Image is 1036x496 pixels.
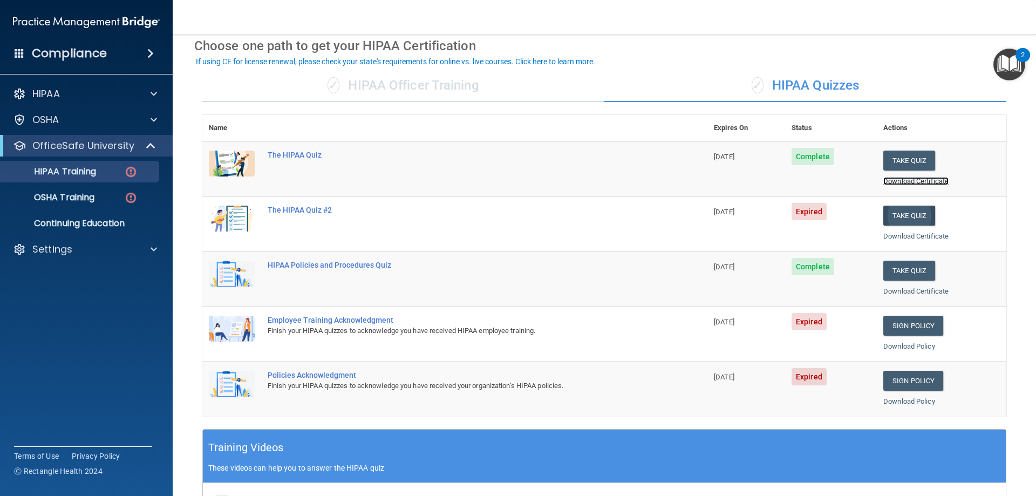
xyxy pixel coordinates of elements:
span: Complete [792,258,834,275]
th: Actions [877,115,1006,141]
button: Take Quiz [883,206,935,226]
div: HIPAA Officer Training [202,70,604,102]
p: OfficeSafe University [32,139,134,152]
button: Take Quiz [883,151,935,171]
a: Privacy Policy [72,451,120,461]
div: The HIPAA Quiz [268,151,653,159]
th: Name [202,115,261,141]
div: 2 [1021,55,1025,69]
th: Expires On [707,115,785,141]
img: danger-circle.6113f641.png [124,191,138,205]
span: ✓ [752,77,764,93]
div: Employee Training Acknowledgment [268,316,653,324]
a: Terms of Use [14,451,59,461]
span: [DATE] [714,263,734,271]
button: Open Resource Center, 2 new notifications [993,49,1025,80]
span: [DATE] [714,153,734,161]
a: HIPAA [13,87,157,100]
p: HIPAA Training [7,166,96,177]
img: danger-circle.6113f641.png [124,165,138,179]
a: Sign Policy [883,371,943,391]
a: Download Certificate [883,232,949,240]
a: Download Certificate [883,287,949,295]
a: Download Policy [883,397,935,405]
p: HIPAA [32,87,60,100]
h4: Compliance [32,46,107,61]
span: Complete [792,148,834,165]
p: Settings [32,243,72,256]
p: OSHA Training [7,192,94,203]
img: PMB logo [13,11,160,33]
span: [DATE] [714,318,734,326]
h5: Training Videos [208,438,284,457]
div: Policies Acknowledgment [268,371,653,379]
span: Ⓒ Rectangle Health 2024 [14,466,103,477]
a: Settings [13,243,157,256]
a: OfficeSafe University [13,139,156,152]
button: If using CE for license renewal, please check your state's requirements for online vs. live cours... [194,56,597,67]
th: Status [785,115,877,141]
span: [DATE] [714,208,734,216]
span: Expired [792,368,827,385]
a: OSHA [13,113,157,126]
a: Download Certificate [883,177,949,185]
div: HIPAA Policies and Procedures Quiz [268,261,653,269]
p: These videos can help you to answer the HIPAA quiz [208,464,1000,472]
iframe: Drift Widget Chat Controller [982,422,1023,463]
div: If using CE for license renewal, please check your state's requirements for online vs. live cours... [196,58,595,65]
div: HIPAA Quizzes [604,70,1006,102]
span: [DATE] [714,373,734,381]
div: Finish your HIPAA quizzes to acknowledge you have received your organization’s HIPAA policies. [268,379,653,392]
p: OSHA [32,113,59,126]
span: Expired [792,313,827,330]
span: ✓ [328,77,339,93]
span: Expired [792,203,827,220]
p: Continuing Education [7,218,154,229]
div: Choose one path to get your HIPAA Certification [194,30,1014,62]
button: Take Quiz [883,261,935,281]
div: Finish your HIPAA quizzes to acknowledge you have received HIPAA employee training. [268,324,653,337]
a: Sign Policy [883,316,943,336]
div: The HIPAA Quiz #2 [268,206,653,214]
a: Download Policy [883,342,935,350]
